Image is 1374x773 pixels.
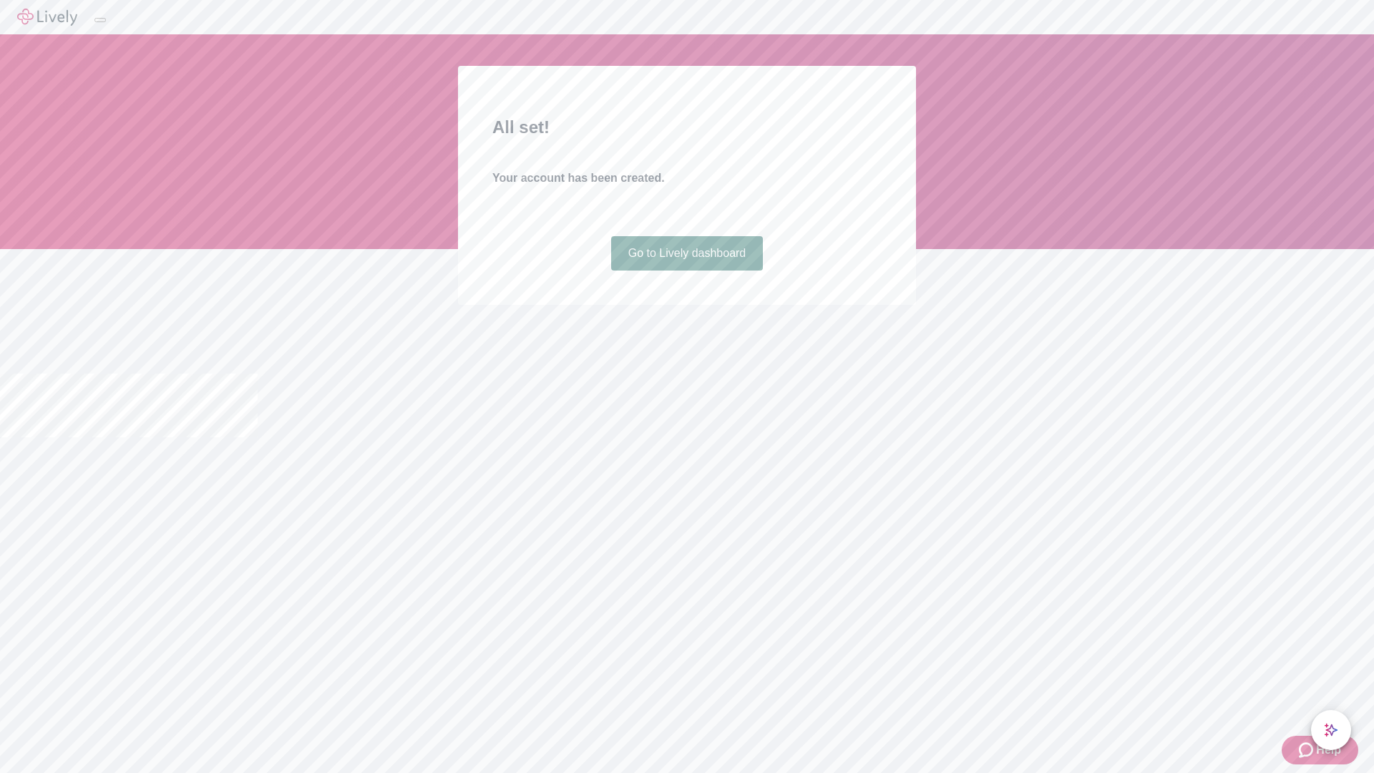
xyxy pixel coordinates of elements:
[1311,710,1351,750] button: chat
[492,115,882,140] h2: All set!
[17,9,77,26] img: Lively
[1299,742,1316,759] svg: Zendesk support icon
[1324,723,1338,737] svg: Lively AI Assistant
[1316,742,1341,759] span: Help
[1282,736,1358,764] button: Zendesk support iconHelp
[94,18,106,22] button: Log out
[611,236,764,271] a: Go to Lively dashboard
[492,170,882,187] h4: Your account has been created.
